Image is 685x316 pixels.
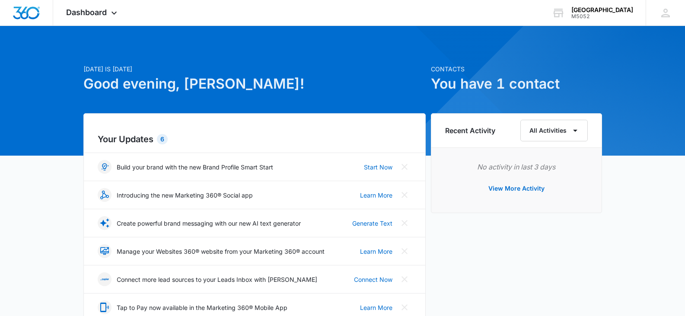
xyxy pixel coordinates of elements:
button: View More Activity [480,178,553,199]
button: All Activities [520,120,588,141]
a: Connect Now [354,275,392,284]
p: Tap to Pay now available in the Marketing 360® Mobile App [117,303,287,312]
a: Generate Text [352,219,392,228]
span: Dashboard [66,8,107,17]
button: Close [398,160,411,174]
p: Create powerful brand messaging with our new AI text generator [117,219,301,228]
p: No activity in last 3 days [445,162,588,172]
div: account name [571,6,633,13]
h1: Good evening, [PERSON_NAME]! [83,73,426,94]
div: 6 [157,134,168,144]
h1: You have 1 contact [431,73,602,94]
button: Close [398,300,411,314]
button: Close [398,244,411,258]
button: Close [398,216,411,230]
p: Contacts [431,64,602,73]
button: Close [398,272,411,286]
p: Build your brand with the new Brand Profile Smart Start [117,163,273,172]
h2: Your Updates [98,133,411,146]
a: Start Now [364,163,392,172]
a: Learn More [360,303,392,312]
p: [DATE] is [DATE] [83,64,426,73]
div: account id [571,13,633,19]
h6: Recent Activity [445,125,495,136]
p: Connect more lead sources to your Leads Inbox with [PERSON_NAME] [117,275,317,284]
a: Learn More [360,247,392,256]
p: Manage your Websites 360® website from your Marketing 360® account [117,247,325,256]
p: Introducing the new Marketing 360® Social app [117,191,253,200]
a: Learn More [360,191,392,200]
button: Close [398,188,411,202]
